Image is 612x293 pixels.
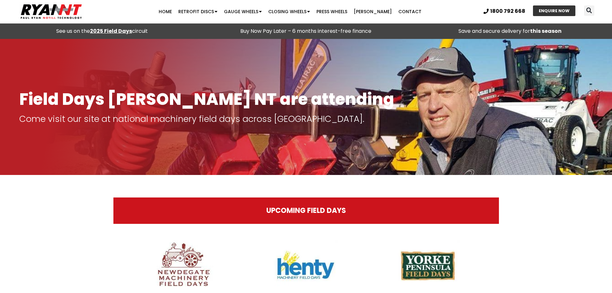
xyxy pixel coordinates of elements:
span: ENQUIRE NOW [539,9,570,13]
img: YorkePeninsula-FieldDays [396,240,460,291]
a: [PERSON_NAME] [350,5,395,18]
p: Buy Now Pay Later – 6 months interest-free finance [207,27,405,36]
a: 2025 Field Days [90,27,132,35]
a: Contact [395,5,425,18]
strong: this season [530,27,562,35]
a: Gauge Wheels [221,5,265,18]
div: Search [584,5,594,16]
a: Closing Wheels [265,5,313,18]
h2: UPCOMING FIELD DAYS [126,207,486,214]
a: 1800 792 668 [483,9,525,14]
img: Henty Field Days Logo [274,240,338,291]
img: Newdegate Field Days Logo [152,240,216,291]
a: ENQUIRE NOW [533,5,575,16]
a: Retrofit Discs [175,5,221,18]
a: Press Wheels [313,5,350,18]
p: Come visit our site at national machinery field days across [GEOGRAPHIC_DATA]. [19,114,593,124]
img: Ryan NT logo [19,2,84,22]
nav: Menu [119,5,461,18]
p: Save and secure delivery for [411,27,609,36]
a: Home [155,5,175,18]
span: 1800 792 668 [490,9,525,14]
div: See us on the circuit [3,27,201,36]
h1: Field Days [PERSON_NAME] NT are attending [19,90,593,108]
